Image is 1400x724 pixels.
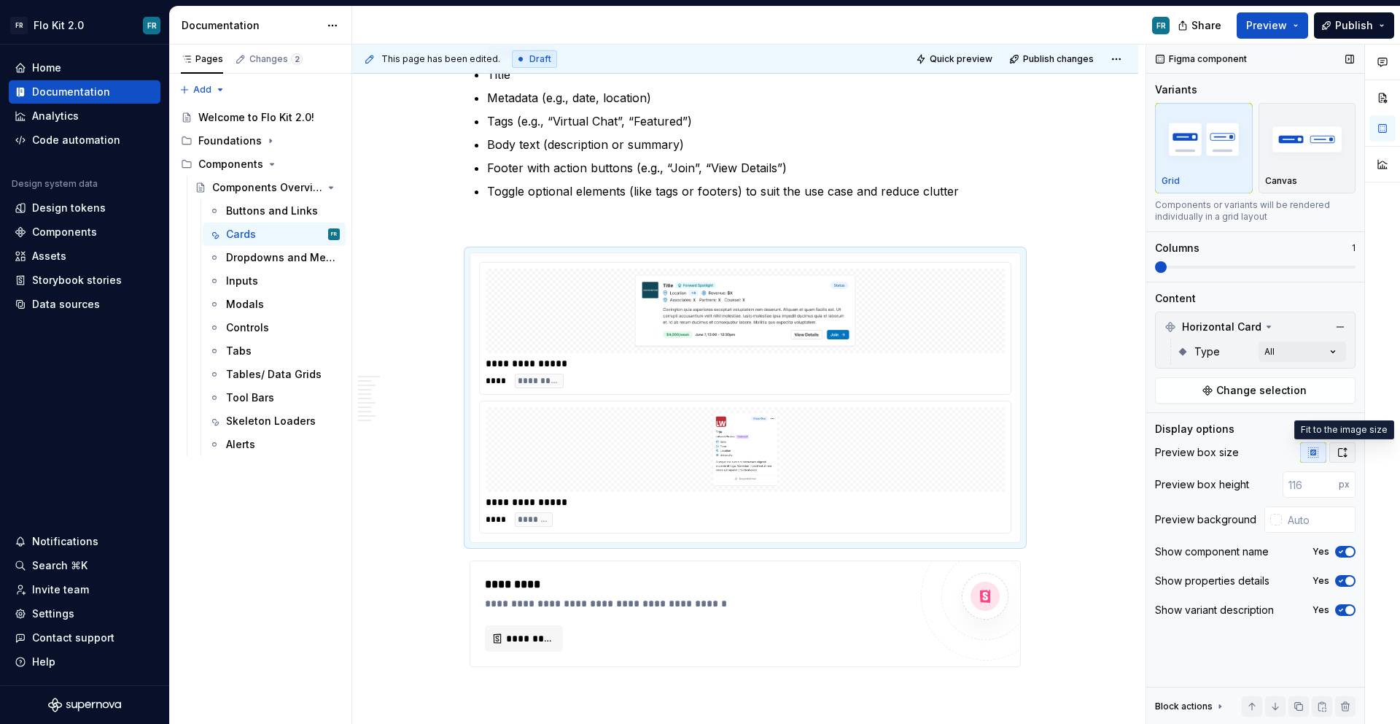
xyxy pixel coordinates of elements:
[203,246,346,269] a: Dropdowns and Menus
[12,178,98,190] div: Design system data
[1191,18,1221,33] span: Share
[1155,377,1356,404] button: Change selection
[1264,346,1275,358] div: All
[1259,103,1356,193] button: placeholderCanvas
[226,414,316,428] div: Skeleton Loaders
[32,201,106,215] div: Design tokens
[198,110,314,125] div: Welcome to Flo Kit 2.0!
[226,320,269,335] div: Controls
[226,297,264,312] div: Modals
[175,153,346,176] div: Components
[32,61,61,75] div: Home
[189,176,346,199] a: Components Overview
[32,558,87,573] div: Search ⌘K
[1162,112,1246,166] img: placeholder
[9,554,160,577] button: Search ⌘K
[10,17,28,34] div: FR
[34,18,84,33] div: Flo Kit 2.0
[1339,479,1350,490] p: px
[291,53,303,65] span: 2
[487,159,1021,177] p: Footer with action buttons (e.g., “Join”, “View Details”)
[487,112,1021,130] p: Tags (e.g., “Virtual Chat”, “Featured”)
[32,109,79,123] div: Analytics
[249,53,303,65] div: Changes
[1155,199,1356,223] div: Components or variants will be rendered individually in a grid layout
[331,227,337,242] div: FR
[1159,315,1352,339] div: Horizontal Card
[175,129,346,153] div: Foundations
[48,698,121,712] svg: Supernova Logo
[1314,12,1394,39] button: Publish
[203,199,346,223] a: Buttons and Links
[1312,575,1329,587] label: Yes
[930,53,992,65] span: Quick preview
[32,249,66,263] div: Assets
[32,297,100,312] div: Data sources
[1259,342,1346,362] button: All
[32,85,110,99] div: Documentation
[203,409,346,433] a: Skeleton Loaders
[226,227,256,242] div: Cards
[1155,696,1226,717] div: Block actions
[1155,241,1199,255] div: Columns
[9,650,160,674] button: Help
[198,134,262,148] div: Foundations
[1155,82,1197,97] div: Variants
[203,269,346,293] a: Inputs
[9,128,160,152] a: Code automation
[1155,574,1269,588] div: Show properties details
[9,602,160,625] a: Settings
[226,274,258,288] div: Inputs
[1156,20,1166,31] div: FR
[9,56,160,80] a: Home
[1155,445,1239,460] div: Preview box size
[1023,53,1094,65] span: Publish changes
[1155,544,1269,559] div: Show component name
[1155,512,1256,527] div: Preview background
[203,223,346,246] a: CardsFR
[182,18,319,33] div: Documentation
[203,293,346,316] a: Modals
[198,157,263,172] div: Components
[1237,12,1308,39] button: Preview
[3,9,166,41] button: FRFlo Kit 2.0FR
[529,53,551,65] span: Draft
[1246,18,1287,33] span: Preview
[203,339,346,363] a: Tabs
[1216,383,1307,398] span: Change selection
[9,293,160,316] a: Data sources
[487,136,1021,153] p: Body text (description or summary)
[381,53,500,65] span: This page has been edited.
[203,433,346,456] a: Alerts
[9,220,160,244] a: Components
[226,390,274,405] div: Tool Bars
[1155,477,1249,492] div: Preview box height
[9,80,160,104] a: Documentation
[911,49,999,69] button: Quick preview
[1155,701,1213,712] div: Block actions
[226,250,337,265] div: Dropdowns and Menus
[32,133,120,147] div: Code automation
[181,53,223,65] div: Pages
[1155,422,1234,436] div: Display options
[1194,344,1220,359] span: Type
[1155,103,1253,193] button: placeholderGrid
[226,204,318,218] div: Buttons and Links
[226,437,255,452] div: Alerts
[203,386,346,409] a: Tool Bars
[226,344,252,358] div: Tabs
[9,578,160,601] a: Invite team
[9,626,160,650] button: Contact support
[1162,175,1180,187] p: Grid
[1005,49,1100,69] button: Publish changes
[1294,420,1394,439] div: Fit to the image size
[9,196,160,220] a: Design tokens
[32,225,97,239] div: Components
[175,106,346,129] a: Welcome to Flo Kit 2.0!
[32,606,74,621] div: Settings
[1265,175,1297,187] p: Canvas
[193,84,211,96] span: Add
[226,367,322,382] div: Tables/ Data Grids
[32,655,55,669] div: Help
